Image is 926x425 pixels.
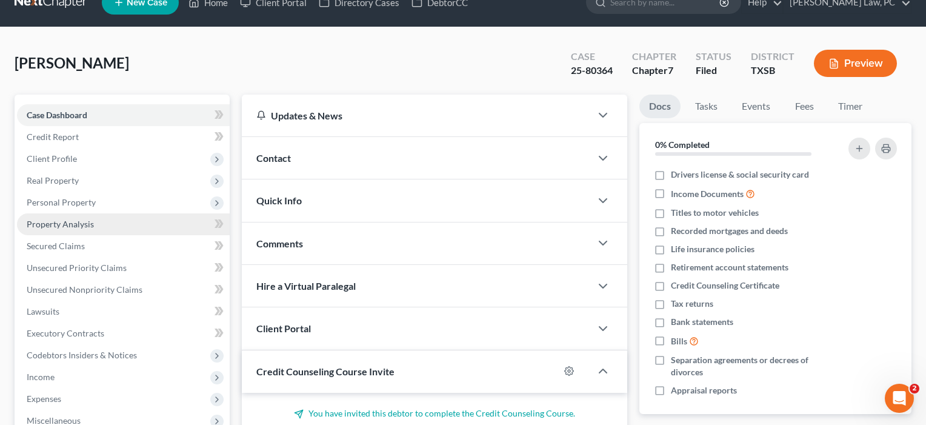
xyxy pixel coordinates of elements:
a: Secured Claims [17,235,230,257]
span: Separation agreements or decrees of divorces [671,354,833,378]
a: Docs [639,95,681,118]
a: Unsecured Priority Claims [17,257,230,279]
span: [PERSON_NAME] [15,54,129,72]
span: Income [27,372,55,382]
span: Credit Counseling Certificate [671,279,779,292]
span: Executory Contracts [27,328,104,338]
a: Case Dashboard [17,104,230,126]
span: Hire a Virtual Paralegal [256,280,356,292]
span: Comments [256,238,303,249]
div: District [751,50,794,64]
a: Timer [828,95,872,118]
span: Quick Info [256,195,302,206]
span: Secured Claims [27,241,85,251]
p: You have invited this debtor to complete the Credit Counseling Course. [256,407,613,420]
span: 2 [910,384,919,393]
span: Life insurance policies [671,243,754,255]
div: Chapter [632,50,676,64]
span: Bank statements [671,316,733,328]
a: Events [732,95,780,118]
span: Codebtors Insiders & Notices [27,350,137,360]
div: TXSB [751,64,794,78]
span: Credit Report [27,132,79,142]
div: Status [696,50,731,64]
strong: 0% Completed [655,139,710,150]
span: Drivers license & social security card [671,169,809,181]
a: Executory Contracts [17,323,230,344]
a: Property Analysis [17,213,230,235]
iframe: Intercom live chat [885,384,914,413]
span: Client Profile [27,153,77,164]
span: Unsecured Nonpriority Claims [27,284,142,295]
div: Case [571,50,613,64]
span: Case Dashboard [27,110,87,120]
span: Real Property [27,175,79,186]
span: Income Documents [671,188,744,200]
div: Updates & News [256,109,576,122]
button: Preview [814,50,897,77]
span: Unsecured Priority Claims [27,263,127,273]
span: Contact [256,152,291,164]
span: Titles to motor vehicles [671,207,759,219]
span: Retirement account statements [671,261,788,273]
span: 7 [668,64,673,76]
span: Property Analysis [27,219,94,229]
span: Personal Property [27,197,96,207]
div: Filed [696,64,731,78]
a: Fees [785,95,824,118]
span: Credit Counseling Course Invite [256,366,395,377]
div: Chapter [632,64,676,78]
span: Expenses [27,393,61,404]
span: Recorded mortgages and deeds [671,225,788,237]
a: Tasks [685,95,727,118]
a: Credit Report [17,126,230,148]
span: Appraisal reports [671,384,737,397]
span: Tax returns [671,298,713,310]
a: Unsecured Nonpriority Claims [17,279,230,301]
span: Client Portal [256,323,311,334]
a: Lawsuits [17,301,230,323]
span: Lawsuits [27,306,59,316]
div: 25-80364 [571,64,613,78]
span: Bills [671,335,687,347]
